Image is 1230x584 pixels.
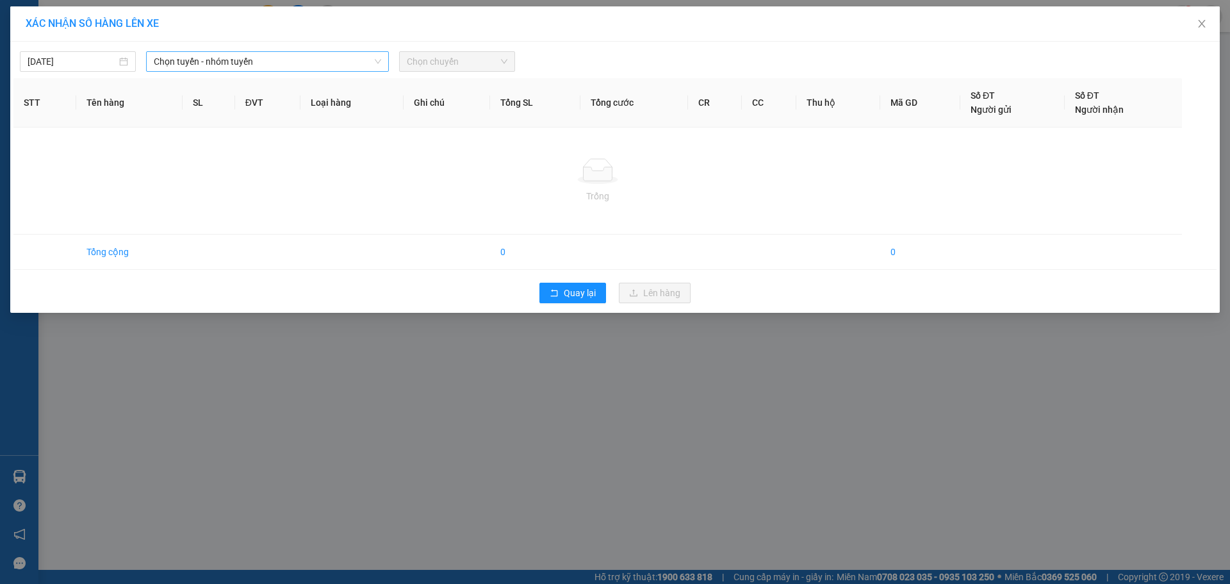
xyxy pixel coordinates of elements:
th: Thu hộ [796,78,880,128]
th: Tổng cước [580,78,688,128]
span: XÁC NHẬN SỐ HÀNG LÊN XE [26,17,159,29]
span: down [374,58,382,65]
td: Tổng cộng [76,235,183,270]
span: Chọn chuyến [407,52,507,71]
th: SL [183,78,234,128]
th: CR [688,78,742,128]
th: Loại hàng [300,78,404,128]
th: Tổng SL [490,78,580,128]
div: Trống [24,189,1172,203]
th: Mã GD [880,78,960,128]
span: Người nhận [1075,104,1124,115]
span: rollback [550,288,559,299]
button: uploadLên hàng [619,283,691,303]
span: Người gửi [971,104,1012,115]
input: 12/09/2025 [28,54,117,69]
th: CC [742,78,796,128]
span: close [1197,19,1207,29]
button: rollbackQuay lại [539,283,606,303]
span: Số ĐT [971,90,995,101]
span: Số ĐT [1075,90,1099,101]
span: Quay lại [564,286,596,300]
th: ĐVT [235,78,300,128]
th: Tên hàng [76,78,183,128]
button: Close [1184,6,1220,42]
td: 0 [880,235,960,270]
th: STT [13,78,76,128]
th: Ghi chú [404,78,491,128]
td: 0 [490,235,580,270]
span: Chọn tuyến - nhóm tuyến [154,52,381,71]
